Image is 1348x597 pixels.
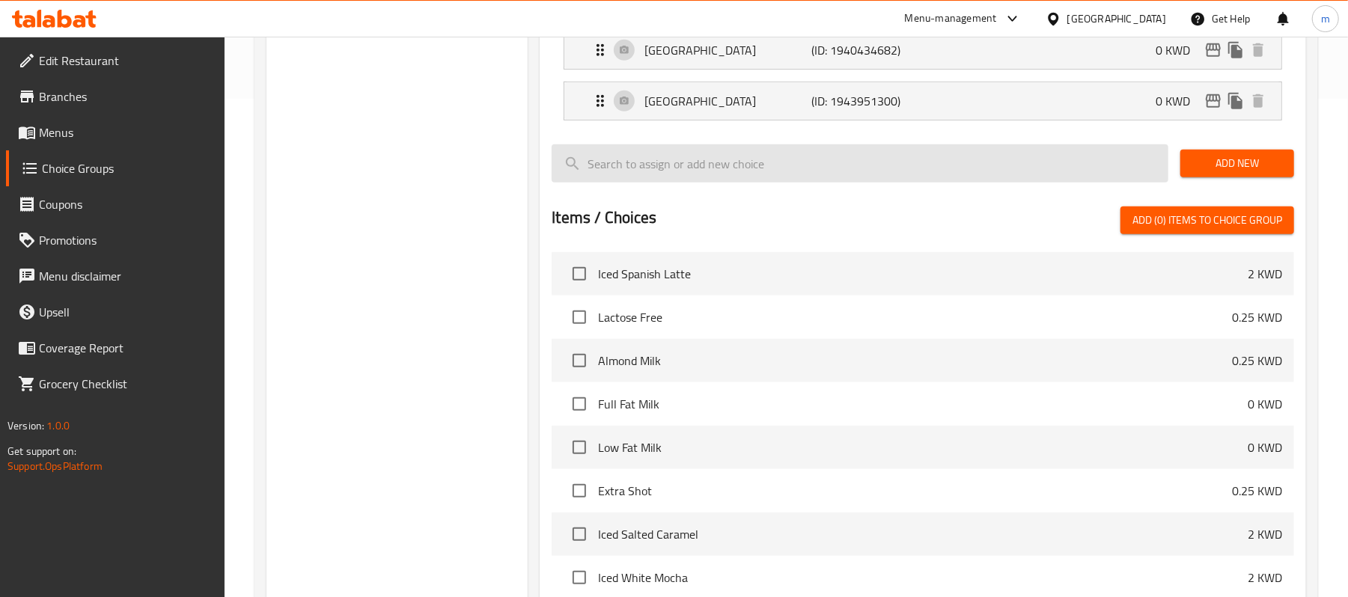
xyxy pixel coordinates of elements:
[39,339,213,357] span: Coverage Report
[6,294,225,330] a: Upsell
[1067,10,1166,27] div: [GEOGRAPHIC_DATA]
[39,123,213,141] span: Menus
[905,10,997,28] div: Menu-management
[564,432,595,463] span: Select choice
[552,144,1168,183] input: search
[39,88,213,105] span: Branches
[812,92,924,110] p: (ID: 1943951300)
[1156,41,1202,59] p: 0 KWD
[1202,39,1225,61] button: edit
[598,482,1232,500] span: Extra Shot
[598,525,1248,543] span: Iced Salted Caramel
[1225,90,1247,112] button: duplicate
[644,92,811,110] p: [GEOGRAPHIC_DATA]
[1247,90,1269,112] button: delete
[598,569,1248,587] span: Iced White Mocha
[1321,10,1330,27] span: m
[564,388,595,420] span: Select choice
[598,438,1248,456] span: Low Fat Milk
[1120,206,1294,234] button: Add (0) items to choice group
[1156,92,1202,110] p: 0 KWD
[7,456,103,476] a: Support.OpsPlatform
[6,43,225,79] a: Edit Restaurant
[1132,211,1282,230] span: Add (0) items to choice group
[39,231,213,249] span: Promotions
[552,206,656,229] h2: Items / Choices
[1248,265,1282,283] p: 2 KWD
[1247,39,1269,61] button: delete
[39,195,213,213] span: Coupons
[598,265,1248,283] span: Iced Spanish Latte
[598,395,1248,413] span: Full Fat Milk
[552,76,1294,126] li: Expand
[1232,482,1282,500] p: 0.25 KWD
[1248,569,1282,587] p: 2 KWD
[42,159,213,177] span: Choice Groups
[564,518,595,550] span: Select choice
[564,31,1281,69] div: Expand
[1232,352,1282,370] p: 0.25 KWD
[39,267,213,285] span: Menu disclaimer
[39,52,213,70] span: Edit Restaurant
[6,79,225,114] a: Branches
[1232,308,1282,326] p: 0.25 KWD
[598,308,1232,326] span: Lactose Free
[812,41,924,59] p: (ID: 1940434682)
[6,186,225,222] a: Coupons
[6,366,225,402] a: Grocery Checklist
[564,301,595,333] span: Select choice
[1248,395,1282,413] p: 0 KWD
[1192,154,1282,173] span: Add New
[564,475,595,506] span: Select choice
[46,416,70,435] span: 1.0.0
[598,352,1232,370] span: Almond Milk
[644,41,811,59] p: [GEOGRAPHIC_DATA]
[1225,39,1247,61] button: duplicate
[1248,438,1282,456] p: 0 KWD
[564,345,595,376] span: Select choice
[39,303,213,321] span: Upsell
[552,25,1294,76] li: Expand
[39,375,213,393] span: Grocery Checklist
[1202,90,1225,112] button: edit
[1248,525,1282,543] p: 2 KWD
[7,416,44,435] span: Version:
[564,82,1281,120] div: Expand
[6,150,225,186] a: Choice Groups
[6,114,225,150] a: Menus
[1180,150,1294,177] button: Add New
[6,330,225,366] a: Coverage Report
[6,258,225,294] a: Menu disclaimer
[564,258,595,290] span: Select choice
[7,441,76,461] span: Get support on:
[6,222,225,258] a: Promotions
[564,562,595,593] span: Select choice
